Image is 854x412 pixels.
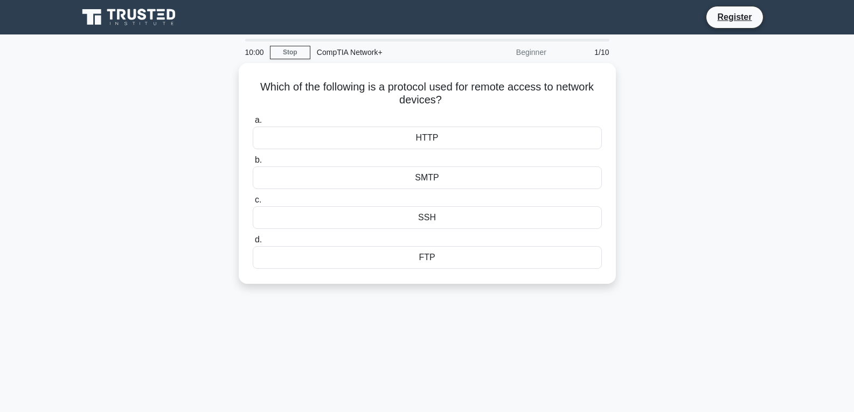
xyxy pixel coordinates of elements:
div: SSH [253,206,602,229]
a: Stop [270,46,310,59]
div: 10:00 [239,41,270,63]
div: HTTP [253,127,602,149]
span: b. [255,155,262,164]
div: 1/10 [553,41,616,63]
a: Register [711,10,758,24]
h5: Which of the following is a protocol used for remote access to network devices? [252,80,603,107]
span: d. [255,235,262,244]
span: c. [255,195,261,204]
div: Beginner [459,41,553,63]
div: FTP [253,246,602,269]
div: SMTP [253,166,602,189]
div: CompTIA Network+ [310,41,459,63]
span: a. [255,115,262,124]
